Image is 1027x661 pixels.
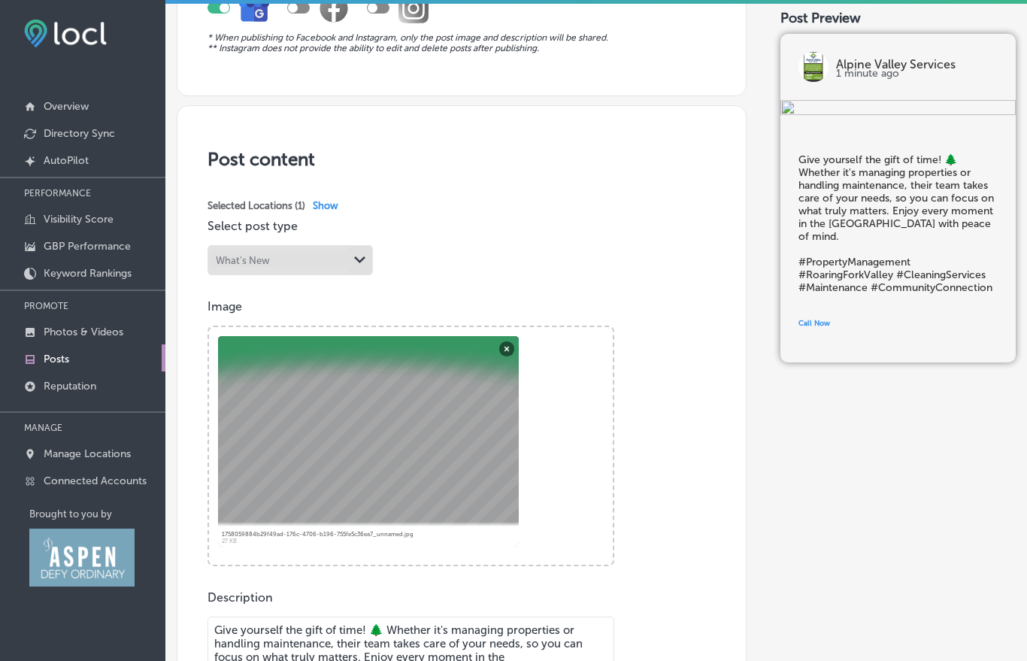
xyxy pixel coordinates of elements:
[44,213,114,226] p: Visibility Score
[29,508,165,520] p: Brought to you by
[44,447,131,460] p: Manage Locations
[798,153,998,293] h5: Give yourself the gift of time! 🌲 Whether it's managing properties or handling maintenance, their...
[44,127,115,140] p: Directory Sync
[44,240,131,253] p: GBP Performance
[44,267,132,280] p: Keyword Rankings
[798,318,830,327] span: Call Now
[208,590,273,605] label: Description
[44,100,89,113] p: Overview
[208,299,716,314] p: Image
[780,9,1016,26] div: Post Preview
[780,99,1016,117] img: ba581f40-0aad-411a-89e2-c141f0d314ab
[24,20,107,47] img: fda3e92497d09a02dc62c9cd864e3231.png
[44,380,96,393] p: Reputation
[208,219,716,233] p: Select post type
[836,60,998,69] p: Alpine Valley Services
[313,200,338,211] span: Show
[208,148,716,170] h3: Post content
[44,353,69,365] p: Posts
[208,200,305,211] span: Selected Locations ( 1 )
[44,326,123,338] p: Photos & Videos
[44,475,147,487] p: Connected Accounts
[216,254,270,265] div: What's New
[798,51,829,81] img: logo
[44,154,89,167] p: AutoPilot
[209,327,289,338] a: Powered by PQINA
[208,32,608,43] i: * When publishing to Facebook and Instagram, only the post image and description will be shared.
[29,529,135,587] img: Aspen
[208,43,539,53] i: ** Instagram does not provide the ability to edit and delete posts after publishing.
[836,69,998,78] p: 1 minute ago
